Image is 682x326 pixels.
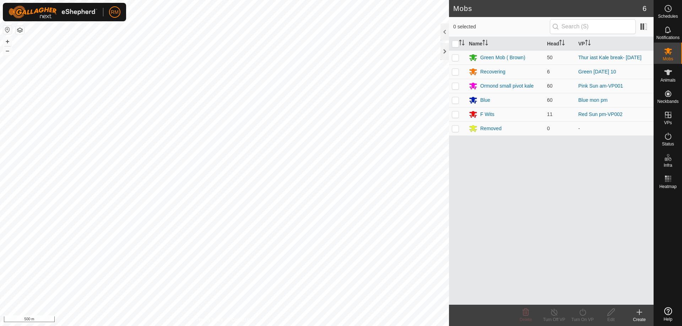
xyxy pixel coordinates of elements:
[664,163,672,167] span: Infra
[597,316,625,323] div: Edit
[578,69,616,74] a: Green [DATE] 10
[196,317,223,323] a: Privacy Policy
[575,121,654,136] td: -
[232,317,253,323] a: Contact Us
[578,83,623,89] a: Pink Sun am-VP001
[654,304,682,324] a: Help
[659,184,677,189] span: Heatmap
[111,9,119,16] span: RM
[656,35,680,40] span: Notifications
[559,41,565,46] p-sorticon: Activate to sort
[660,78,676,82] span: Animals
[550,19,636,34] input: Search (S)
[664,317,672,321] span: Help
[625,316,654,323] div: Create
[466,37,544,51] th: Name
[578,55,642,60] a: Thur iast Kale break- [DATE]
[540,316,568,323] div: Turn Off VP
[578,97,607,103] a: Blue mon pm
[480,68,505,76] div: Recovering
[643,3,646,14] span: 6
[520,317,532,322] span: Delete
[657,99,678,104] span: Neckbands
[575,37,654,51] th: VP
[568,316,597,323] div: Turn On VP
[547,69,550,74] span: 6
[480,82,534,90] div: Ormond small pivot kale
[3,37,12,46] button: +
[547,55,553,60] span: 50
[480,125,502,132] div: Removed
[480,96,490,104] div: Blue
[453,23,550,31] span: 0 selected
[585,41,591,46] p-sorticon: Activate to sort
[547,83,553,89] span: 60
[663,57,673,61] span: Mobs
[544,37,575,51] th: Head
[482,41,488,46] p-sorticon: Activate to sort
[3,46,12,55] button: –
[459,41,465,46] p-sorticon: Activate to sort
[480,111,494,118] div: F Wits
[480,54,525,61] div: Green Mob ( Brown)
[664,121,672,125] span: VPs
[547,111,553,117] span: 11
[658,14,678,18] span: Schedules
[547,97,553,103] span: 60
[3,26,12,34] button: Reset Map
[662,142,674,146] span: Status
[9,6,97,18] img: Gallagher Logo
[547,126,550,131] span: 0
[578,111,623,117] a: Red Sun pm-VP002
[16,26,24,34] button: Map Layers
[453,4,643,13] h2: Mobs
